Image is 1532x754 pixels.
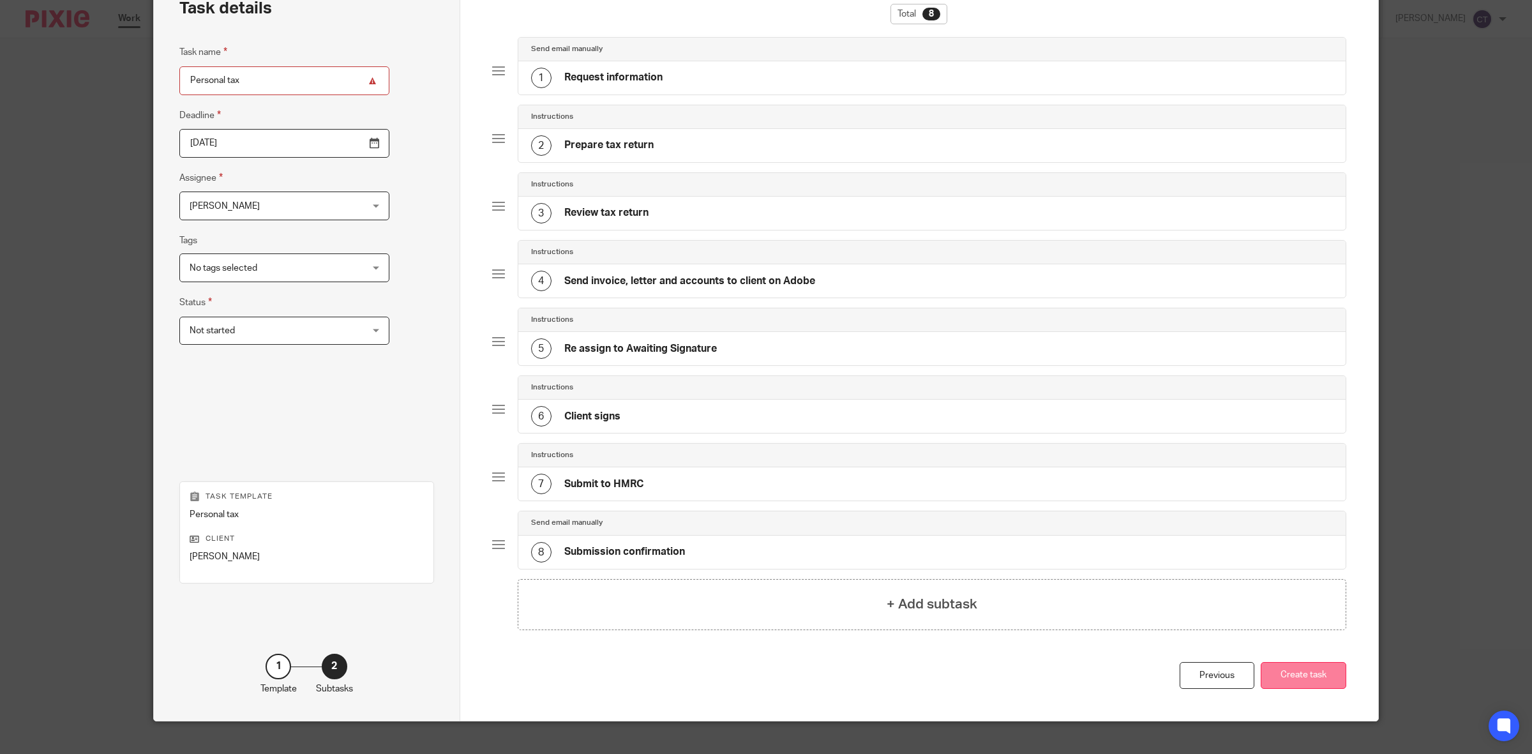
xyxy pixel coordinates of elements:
[531,179,573,190] h4: Instructions
[531,518,603,528] h4: Send email manually
[260,682,297,695] p: Template
[1180,662,1254,690] div: Previous
[564,275,815,288] h4: Send invoice, letter and accounts to client on Adobe
[179,129,389,158] input: Pick a date
[564,478,643,491] h4: Submit to HMRC
[564,545,685,559] h4: Submission confirmation
[564,342,717,356] h4: Re assign to Awaiting Signature
[531,338,552,359] div: 5
[531,271,552,291] div: 4
[531,450,573,460] h4: Instructions
[564,206,649,220] h4: Review tax return
[179,66,389,95] input: Task name
[887,594,977,614] h4: + Add subtask
[179,234,197,247] label: Tags
[531,68,552,88] div: 1
[531,247,573,257] h4: Instructions
[564,71,663,84] h4: Request information
[266,654,291,679] div: 1
[531,135,552,156] div: 2
[1261,662,1346,690] button: Create task
[190,326,235,335] span: Not started
[190,202,260,211] span: [PERSON_NAME]
[179,108,221,123] label: Deadline
[922,8,940,20] div: 8
[179,45,227,59] label: Task name
[179,295,212,310] label: Status
[531,382,573,393] h4: Instructions
[531,203,552,223] div: 3
[531,406,552,426] div: 6
[190,264,257,273] span: No tags selected
[564,410,620,423] h4: Client signs
[531,112,573,122] h4: Instructions
[531,315,573,325] h4: Instructions
[190,534,424,544] p: Client
[316,682,353,695] p: Subtasks
[190,492,424,502] p: Task template
[531,474,552,494] div: 7
[531,542,552,562] div: 8
[531,44,603,54] h4: Send email manually
[322,654,347,679] div: 2
[890,4,947,24] div: Total
[190,550,424,563] p: [PERSON_NAME]
[190,508,424,521] p: Personal tax
[564,139,654,152] h4: Prepare tax return
[179,170,223,185] label: Assignee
